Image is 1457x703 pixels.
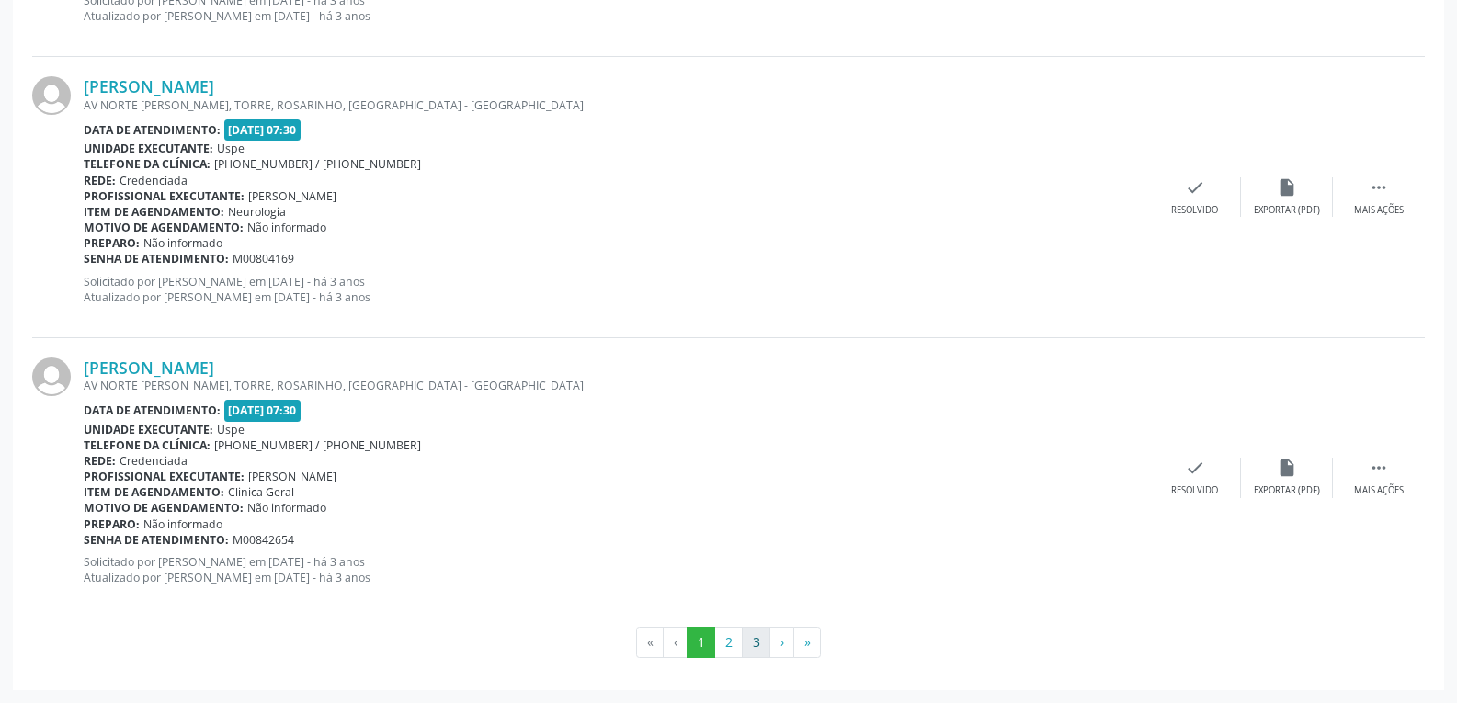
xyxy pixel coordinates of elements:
div: AV NORTE [PERSON_NAME], TORRE, ROSARINHO, [GEOGRAPHIC_DATA] - [GEOGRAPHIC_DATA] [84,378,1149,393]
p: Solicitado por [PERSON_NAME] em [DATE] - há 3 anos Atualizado por [PERSON_NAME] em [DATE] - há 3 ... [84,554,1149,585]
span: Neurologia [228,204,286,220]
a: [PERSON_NAME] [84,76,214,96]
div: Exportar (PDF) [1254,204,1320,217]
b: Rede: [84,453,116,469]
span: M00842654 [233,532,294,548]
span: Credenciada [120,453,188,469]
span: [DATE] 07:30 [224,400,302,421]
button: Go to page 1 [687,627,715,658]
span: Uspe [217,141,245,156]
b: Unidade executante: [84,422,213,437]
span: Credenciada [120,173,188,188]
div: Resolvido [1171,484,1218,497]
ul: Pagination [32,627,1425,658]
b: Unidade executante: [84,141,213,156]
b: Profissional executante: [84,469,245,484]
b: Profissional executante: [84,188,245,204]
button: Go to next page [769,627,794,658]
span: Uspe [217,422,245,437]
i:  [1369,458,1389,478]
div: Resolvido [1171,204,1218,217]
span: [DATE] 07:30 [224,119,302,141]
i: insert_drive_file [1277,458,1297,478]
span: Não informado [247,500,326,516]
img: img [32,357,71,396]
b: Data de atendimento: [84,122,221,138]
b: Data de atendimento: [84,403,221,418]
a: [PERSON_NAME] [84,357,214,378]
b: Preparo: [84,516,140,532]
button: Go to page 2 [714,627,743,658]
div: Exportar (PDF) [1254,484,1320,497]
span: Não informado [143,516,222,532]
span: [PHONE_NUMBER] / [PHONE_NUMBER] [214,156,421,172]
b: Preparo: [84,235,140,251]
b: Senha de atendimento: [84,251,229,266]
img: img [32,76,71,115]
button: Go to last page [793,627,821,658]
span: [PERSON_NAME] [248,469,336,484]
div: AV NORTE [PERSON_NAME], TORRE, ROSARINHO, [GEOGRAPHIC_DATA] - [GEOGRAPHIC_DATA] [84,97,1149,113]
span: Clinica Geral [228,484,294,500]
i: check [1185,177,1205,198]
span: Não informado [143,235,222,251]
b: Motivo de agendamento: [84,500,244,516]
i: insert_drive_file [1277,177,1297,198]
b: Rede: [84,173,116,188]
button: Go to page 3 [742,627,770,658]
div: Mais ações [1354,204,1404,217]
b: Item de agendamento: [84,204,224,220]
span: [PERSON_NAME] [248,188,336,204]
span: M00804169 [233,251,294,266]
span: [PHONE_NUMBER] / [PHONE_NUMBER] [214,437,421,453]
i: check [1185,458,1205,478]
b: Item de agendamento: [84,484,224,500]
span: Não informado [247,220,326,235]
b: Telefone da clínica: [84,437,211,453]
i:  [1369,177,1389,198]
p: Solicitado por [PERSON_NAME] em [DATE] - há 3 anos Atualizado por [PERSON_NAME] em [DATE] - há 3 ... [84,274,1149,305]
b: Senha de atendimento: [84,532,229,548]
b: Telefone da clínica: [84,156,211,172]
div: Mais ações [1354,484,1404,497]
b: Motivo de agendamento: [84,220,244,235]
